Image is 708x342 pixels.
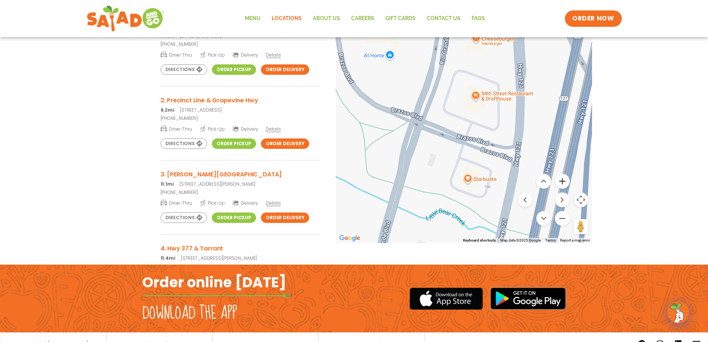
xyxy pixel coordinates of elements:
a: [PHONE_NUMBER] [161,41,320,48]
a: 4. Hwy 377 & Tarrant 11.4mi[STREET_ADDRESS][PERSON_NAME] [161,244,320,262]
a: [PHONE_NUMBER] [161,189,320,196]
a: Careers [346,10,380,27]
span: Details [266,52,281,58]
span: Details [266,126,281,132]
a: Drive-Thru Pick-Up Delivery Details [161,123,320,132]
a: Order Delivery [261,64,309,75]
span: ORDER NOW [572,14,614,23]
h3: 2. Precinct Line & Grapevine Hwy [161,96,320,105]
span: Drive-Thru [161,125,192,132]
p: [STREET_ADDRESS] [161,107,320,114]
span: Delivery [232,126,258,132]
button: Move up [536,174,551,189]
a: Report a map error [560,238,590,242]
img: appstore [410,287,483,311]
a: Terms (opens in new tab) [545,238,556,242]
a: Directions [161,64,207,75]
h3: 4. Hwy 377 & Tarrant [161,244,320,253]
img: google_play [490,287,566,310]
nav: Menu [239,10,491,27]
span: Map data ©2025 Google [500,238,541,242]
img: new-SAG-logo-768×292 [87,4,165,33]
button: Keyboard shortcuts [463,238,496,243]
img: Google [337,233,362,243]
img: fork [142,294,291,298]
button: Zoom out [555,211,570,226]
a: Order Pickup [212,212,256,223]
span: Drive-Thru [161,199,192,207]
a: Locations [266,10,307,27]
strong: 11.1mi [161,181,174,187]
span: Delivery [232,52,258,58]
a: Order Delivery [261,212,309,223]
a: Order Pickup [212,138,256,149]
a: Order Pickup [212,64,256,75]
button: Map camera controls [573,192,588,207]
a: Directions [161,212,207,223]
a: Drive-Thru Pick-Up Delivery Details [161,49,320,58]
a: About Us [307,10,346,27]
h2: Download the app [142,303,237,324]
p: [STREET_ADDRESS][PERSON_NAME] [161,255,320,262]
strong: 11.4mi [161,255,175,261]
a: Open this area in Google Maps (opens a new window) [337,233,362,243]
a: 3. [PERSON_NAME][GEOGRAPHIC_DATA] 11.1mi[STREET_ADDRESS][PERSON_NAME] [161,170,320,188]
strong: 9.2mi [161,107,174,113]
a: [PHONE_NUMBER] [161,115,320,122]
button: Move right [555,192,570,207]
button: Move left [518,192,533,207]
img: wpChatIcon [668,302,689,323]
h2: Order online [DATE] [142,273,286,291]
button: Zoom in [555,174,570,189]
span: Details [266,200,281,206]
a: ORDER NOW [565,10,621,27]
span: Pick-Up [200,199,225,207]
span: Delivery [232,200,258,207]
a: FAQs [466,10,491,27]
a: GIFT CARDS [380,10,421,27]
span: Pick-Up [200,51,225,58]
span: Pick-Up [200,125,225,132]
button: Move down [536,211,551,226]
a: Menu [239,10,266,27]
h3: 3. [PERSON_NAME][GEOGRAPHIC_DATA] [161,170,320,179]
a: Drive-Thru Pick-Up Delivery Details [161,197,320,207]
a: Contact Us [421,10,466,27]
span: Drive-Thru [161,51,192,58]
a: 2. Precinct Line & Grapevine Hwy 9.2mi[STREET_ADDRESS] [161,96,320,114]
p: [STREET_ADDRESS][PERSON_NAME] [161,181,320,188]
button: Drag Pegman onto the map to open Street View [573,219,588,234]
a: Order Delivery [261,138,309,149]
a: Directions [161,138,207,149]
